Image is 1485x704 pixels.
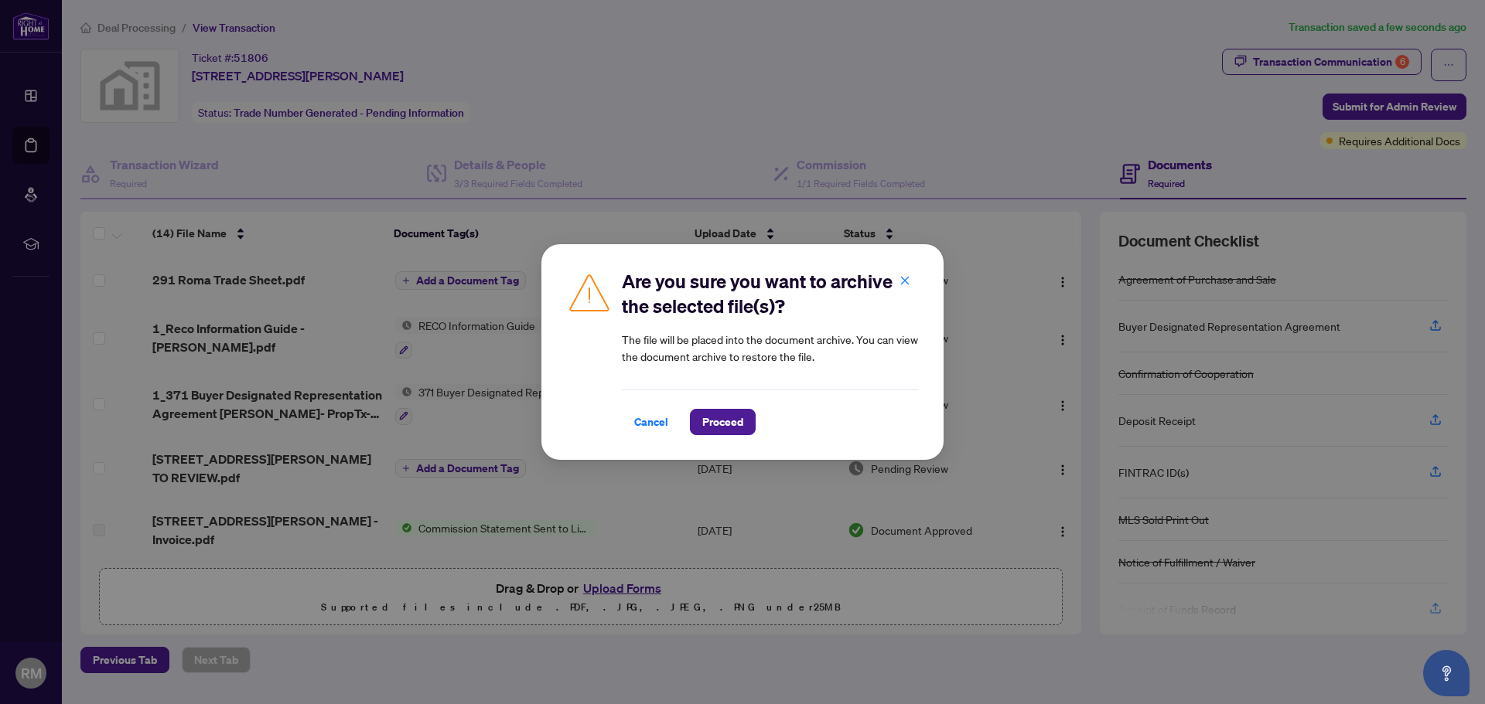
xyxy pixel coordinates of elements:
h2: Are you sure you want to archive the selected file(s)? [622,269,919,318]
button: Cancel [622,409,681,435]
button: Open asap [1423,650,1470,696]
article: The file will be placed into the document archive. You can view the document archive to restore t... [622,331,919,365]
button: Proceed [690,409,756,435]
span: close [900,275,910,286]
img: Caution Icon [566,269,613,315]
span: Cancel [634,410,668,434]
span: Proceed [702,410,743,434]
